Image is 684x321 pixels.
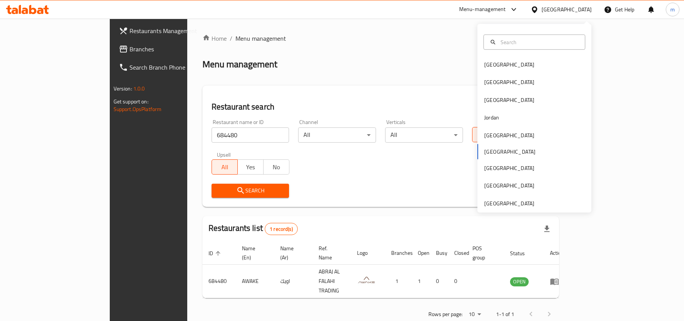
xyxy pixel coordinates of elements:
div: [GEOGRAPHIC_DATA] [484,60,534,69]
table: enhanced table [202,242,570,298]
div: All [298,127,376,143]
button: All [472,127,498,142]
span: 1 record(s) [265,226,297,233]
th: Branches [385,242,412,265]
th: Open [412,242,430,265]
div: Jordan [484,113,499,122]
div: Menu [550,277,564,286]
a: Restaurants Management [113,22,224,40]
div: Export file [538,220,556,238]
h2: Restaurant search [212,101,550,113]
div: [GEOGRAPHIC_DATA] [484,95,534,104]
span: Name (En) [242,244,265,262]
input: Search [498,38,580,46]
td: ABRAJ AL FALAHI TRADING [313,265,351,298]
button: Search [212,184,289,198]
button: Yes [237,159,264,175]
span: Yes [241,162,261,173]
td: 1 [385,265,412,298]
span: Menu management [235,34,286,43]
button: No [263,159,289,175]
div: [GEOGRAPHIC_DATA] [484,199,534,208]
div: All [385,127,463,143]
th: Logo [351,242,385,265]
div: [GEOGRAPHIC_DATA] [484,131,534,139]
span: Search Branch Phone [130,63,218,72]
nav: breadcrumb [202,34,559,43]
td: 0 [448,265,466,298]
div: [GEOGRAPHIC_DATA] [484,78,534,86]
div: Rows per page: [466,309,484,320]
label: Upsell [217,152,231,157]
th: Closed [448,242,466,265]
div: Menu-management [459,5,506,14]
span: Ref. Name [319,244,342,262]
img: AWAKE [357,270,376,289]
span: OPEN [510,277,529,286]
span: Search [218,186,283,195]
span: Branches [130,44,218,54]
span: POS group [472,244,495,262]
span: ID [209,249,223,258]
button: All [212,159,238,175]
span: Restaurants Management [130,26,218,35]
td: اويك [274,265,313,298]
a: Search Branch Phone [113,58,224,76]
a: Branches [113,40,224,58]
span: Get support on: [114,97,148,106]
span: m [670,5,675,14]
div: Total records count [265,223,298,235]
div: [GEOGRAPHIC_DATA] [542,5,592,14]
h2: Restaurants list [209,222,298,235]
td: 0 [430,265,448,298]
span: 1.0.0 [133,84,145,94]
td: 1 [412,265,430,298]
span: Status [510,249,535,258]
input: Search for restaurant name or ID.. [212,127,289,143]
div: [GEOGRAPHIC_DATA] [484,164,534,172]
p: 1-1 of 1 [496,310,514,319]
th: Busy [430,242,448,265]
td: AWAKE [236,265,274,298]
p: Rows per page: [428,310,463,319]
span: No [267,162,286,173]
span: Version: [114,84,132,94]
th: Action [544,242,570,265]
span: Name (Ar) [280,244,303,262]
li: / [230,34,232,43]
a: Support.OpsPlatform [114,104,162,114]
span: All [475,129,495,140]
h2: Menu management [202,58,277,70]
span: All [215,162,235,173]
div: [GEOGRAPHIC_DATA] [484,181,534,190]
